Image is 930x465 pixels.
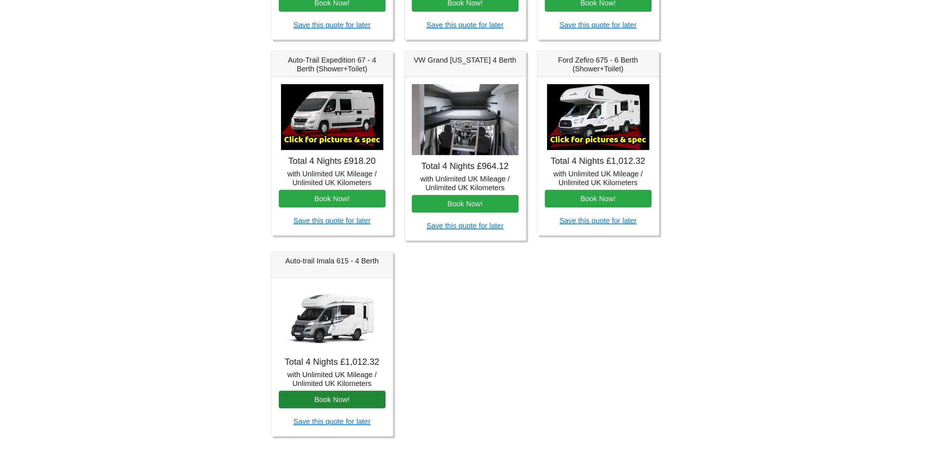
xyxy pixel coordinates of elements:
h5: with Unlimited UK Mileage / Unlimited UK Kilometers [279,370,386,388]
img: Ford Zefiro 675 - 6 Berth (Shower+Toilet) [547,84,649,150]
img: Auto-Trail Expedition 67 - 4 Berth (Shower+Toilet) [281,84,383,150]
a: Save this quote for later [426,222,504,230]
button: Book Now! [279,190,386,207]
h4: Total 4 Nights £1,012.32 [545,156,652,166]
button: Book Now! [279,391,386,408]
h5: with Unlimited UK Mileage / Unlimited UK Kilometers [279,169,386,187]
button: Book Now! [412,195,519,213]
a: Save this quote for later [293,417,371,425]
h5: Auto-Trail Expedition 67 - 4 Berth (Shower+Toilet) [279,56,386,73]
h4: Total 4 Nights £1,012.32 [279,357,386,367]
a: Save this quote for later [559,217,637,225]
img: VW Grand California 4 Berth [412,84,519,155]
h5: with Unlimited UK Mileage / Unlimited UK Kilometers [412,175,519,192]
a: Save this quote for later [559,21,637,29]
h4: Total 4 Nights £964.12 [412,161,519,172]
h5: with Unlimited UK Mileage / Unlimited UK Kilometers [545,169,652,187]
img: Auto-trail Imala 615 - 4 Berth [281,285,383,351]
button: Book Now! [545,190,652,207]
a: Save this quote for later [426,21,504,29]
h5: Ford Zefiro 675 - 6 Berth (Shower+Toilet) [545,56,652,73]
a: Save this quote for later [293,21,371,29]
h5: Auto-trail Imala 615 - 4 Berth [279,256,386,265]
h5: VW Grand [US_STATE] 4 Berth [412,56,519,64]
h4: Total 4 Nights £918.20 [279,156,386,166]
a: Save this quote for later [293,217,371,225]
